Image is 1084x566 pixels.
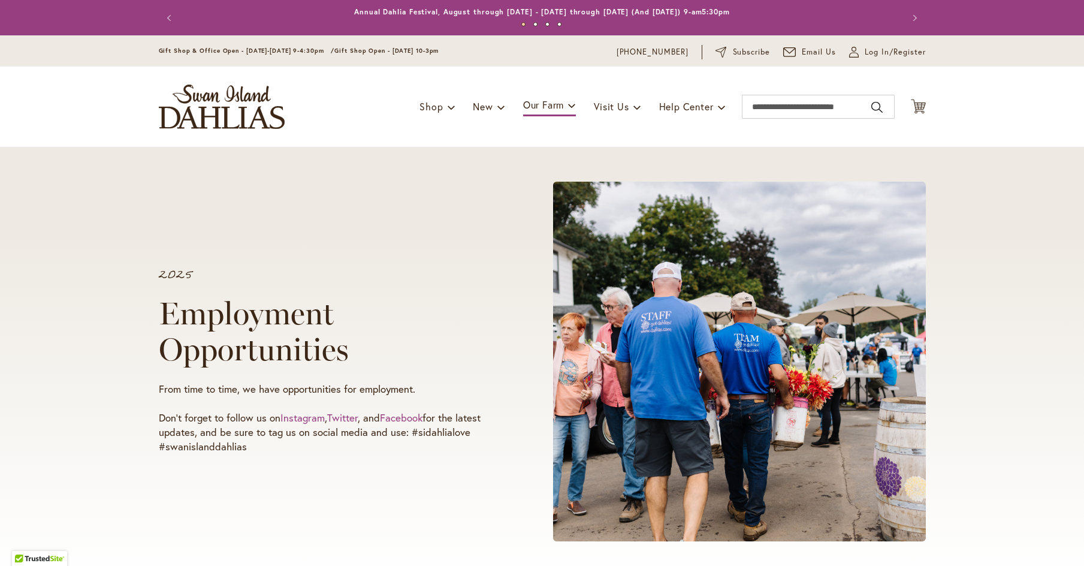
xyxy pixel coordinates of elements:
span: Email Us [802,46,836,58]
p: 2025 [159,269,508,281]
a: Instagram [280,411,325,424]
span: Our Farm [523,98,564,111]
button: 2 of 4 [533,22,538,26]
p: Don’t forget to follow us on , , and for the latest updates, and be sure to tag us on social medi... [159,411,508,454]
span: Gift Shop & Office Open - [DATE]-[DATE] 9-4:30pm / [159,47,335,55]
button: Previous [159,6,183,30]
p: From time to time, we have opportunities for employment. [159,382,508,396]
a: Log In/Register [849,46,926,58]
button: 3 of 4 [545,22,549,26]
button: Next [902,6,926,30]
button: 4 of 4 [557,22,561,26]
button: 1 of 4 [521,22,526,26]
span: Log In/Register [865,46,926,58]
a: [PHONE_NUMBER] [617,46,689,58]
a: Facebook [380,411,422,424]
a: Twitter [327,411,358,424]
h1: Employment Opportunities [159,296,508,368]
span: Subscribe [733,46,771,58]
span: Shop [419,100,443,113]
span: Visit Us [594,100,629,113]
a: Annual Dahlia Festival, August through [DATE] - [DATE] through [DATE] (And [DATE]) 9-am5:30pm [354,7,730,16]
a: Email Us [783,46,836,58]
span: Gift Shop Open - [DATE] 10-3pm [334,47,439,55]
a: Subscribe [715,46,770,58]
a: store logo [159,85,285,129]
span: New [473,100,493,113]
span: Help Center [659,100,714,113]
